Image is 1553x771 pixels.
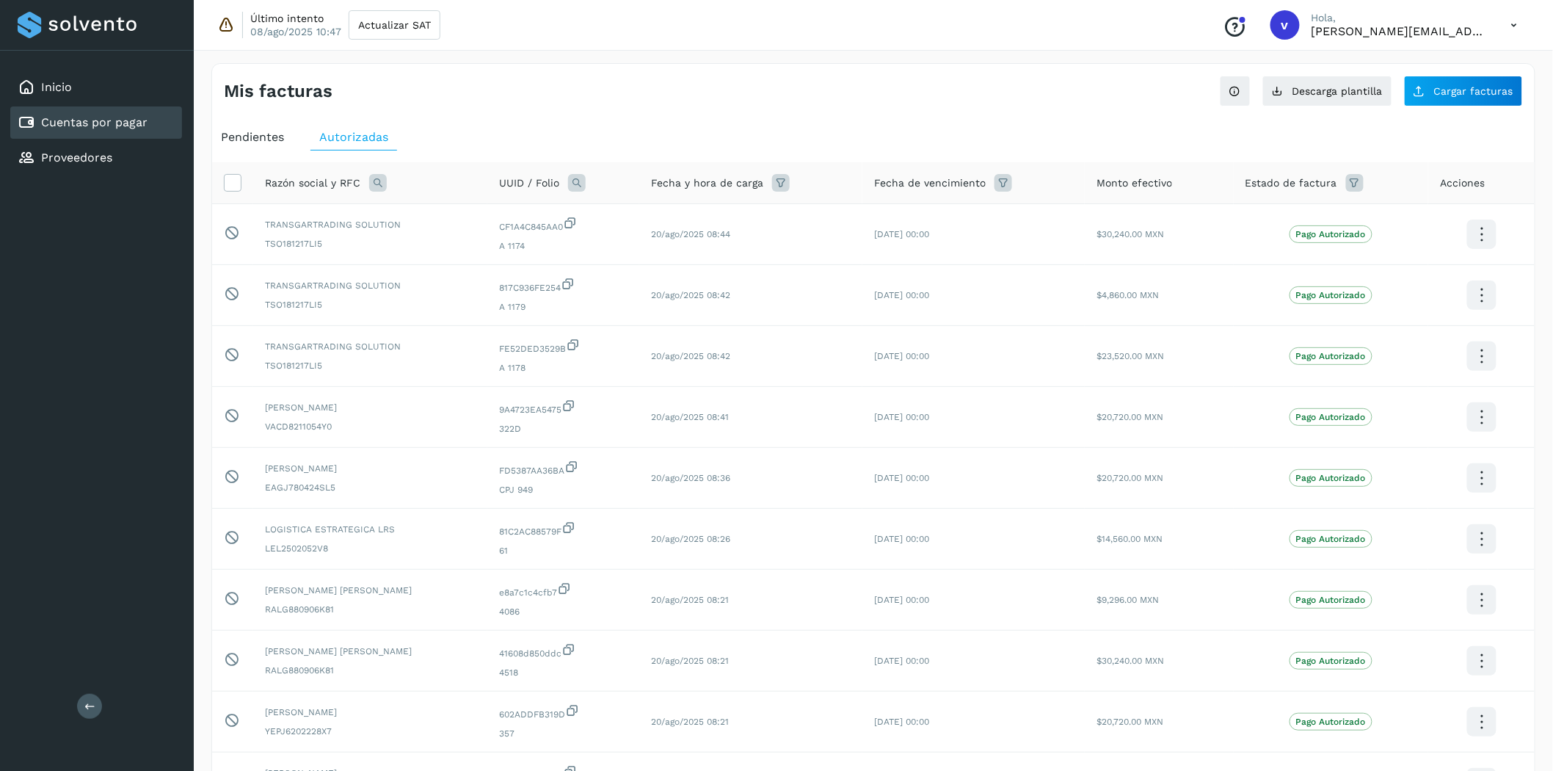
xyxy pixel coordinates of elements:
span: Monto efectivo [1096,175,1172,191]
span: [DATE] 00:00 [874,229,929,239]
span: [DATE] 00:00 [874,656,929,666]
span: 20/ago/2025 08:44 [651,229,730,239]
span: Autorizadas [319,130,388,144]
p: Pago Autorizado [1296,412,1366,422]
span: Razón social y RFC [265,175,360,191]
span: [DATE] 00:00 [874,412,929,422]
span: RALG880906K81 [265,664,476,677]
p: Pago Autorizado [1296,534,1366,544]
span: Acciones [1440,175,1485,191]
span: A 1178 [499,361,628,374]
span: $23,520.00 MXN [1096,351,1164,361]
span: $14,560.00 MXN [1096,534,1163,544]
span: 61 [499,544,628,557]
span: $20,720.00 MXN [1096,473,1163,483]
span: UUID / Folio [499,175,559,191]
span: $20,720.00 MXN [1096,412,1163,422]
span: [DATE] 00:00 [874,595,929,605]
span: Actualizar SAT [358,20,431,30]
div: Proveedores [10,142,182,174]
p: Pago Autorizado [1296,656,1366,666]
span: TSO181217LI5 [265,359,476,372]
div: Cuentas por pagar [10,106,182,139]
span: Estado de factura [1245,175,1337,191]
span: TRANSGARTRADING SOLUTION [265,218,476,231]
span: LEL2502052V8 [265,542,476,555]
p: Pago Autorizado [1296,473,1366,483]
span: Descarga plantilla [1292,86,1383,96]
span: Fecha y hora de carga [651,175,763,191]
span: $30,240.00 MXN [1096,656,1164,666]
div: Inicio [10,71,182,104]
p: Pago Autorizado [1296,229,1366,239]
span: 20/ago/2025 08:21 [651,595,729,605]
span: 602ADDFB319D [499,703,628,721]
span: 41608d850ddc [499,642,628,660]
span: [PERSON_NAME] [265,401,476,414]
span: 20/ago/2025 08:21 [651,656,729,666]
span: TRANSGARTRADING SOLUTION [265,279,476,292]
button: Actualizar SAT [349,10,440,40]
a: Cuentas por pagar [41,115,148,129]
h4: Mis facturas [224,81,332,102]
span: 4518 [499,666,628,679]
span: [DATE] 00:00 [874,534,929,544]
span: [PERSON_NAME] [265,706,476,719]
a: Proveedores [41,151,112,164]
span: VACD8211054Y0 [265,420,476,433]
span: Fecha de vencimiento [874,175,986,191]
span: TSO181217LI5 [265,237,476,250]
span: 817C936FE254 [499,277,628,294]
span: TSO181217LI5 [265,298,476,311]
p: Pago Autorizado [1296,351,1366,361]
button: Cargar facturas [1404,76,1523,106]
a: Inicio [41,80,72,94]
span: 81C2AC88579F [499,521,628,538]
span: [PERSON_NAME] [PERSON_NAME] [265,645,476,658]
span: 322D [499,422,628,435]
span: 20/ago/2025 08:42 [651,351,730,361]
p: Pago Autorizado [1296,595,1366,605]
span: [DATE] 00:00 [874,473,929,483]
span: 20/ago/2025 08:42 [651,290,730,300]
span: 20/ago/2025 08:41 [651,412,729,422]
span: Pendientes [221,130,284,144]
span: [DATE] 00:00 [874,717,929,727]
p: Último intento [250,12,324,25]
span: $30,240.00 MXN [1096,229,1164,239]
span: $4,860.00 MXN [1096,290,1159,300]
span: 20/ago/2025 08:36 [651,473,730,483]
span: 357 [499,727,628,740]
span: Cargar facturas [1434,86,1513,96]
span: FD5387AA36BA [499,460,628,477]
span: 20/ago/2025 08:21 [651,717,729,727]
span: 9A4723EA5475 [499,399,628,416]
span: A 1174 [499,239,628,253]
p: Pago Autorizado [1296,717,1366,727]
span: LOGISTICA ESTRATEGICA LRS [265,523,476,536]
span: [DATE] 00:00 [874,290,929,300]
span: e8a7c1c4cfb7 [499,582,628,599]
span: A 1179 [499,300,628,314]
span: RALG880906K81 [265,603,476,616]
span: [PERSON_NAME] [PERSON_NAME] [265,584,476,597]
p: 08/ago/2025 10:47 [250,25,341,38]
span: [PERSON_NAME] [265,462,476,475]
span: $20,720.00 MXN [1096,717,1163,727]
span: CF1A4C845AA0 [499,216,628,234]
span: TRANSGARTRADING SOLUTION [265,340,476,353]
span: FE52DED3529B [499,338,628,355]
p: Pago Autorizado [1296,290,1366,300]
span: EAGJ780424SL5 [265,481,476,494]
span: 20/ago/2025 08:26 [651,534,730,544]
p: Hola, [1312,12,1488,24]
span: [DATE] 00:00 [874,351,929,361]
p: victor.romero@fidum.com.mx [1312,24,1488,38]
span: $9,296.00 MXN [1096,595,1159,605]
span: 4086 [499,605,628,618]
span: YEPJ6202228X7 [265,725,476,738]
button: Descarga plantilla [1262,76,1392,106]
span: CPJ 949 [499,483,628,496]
